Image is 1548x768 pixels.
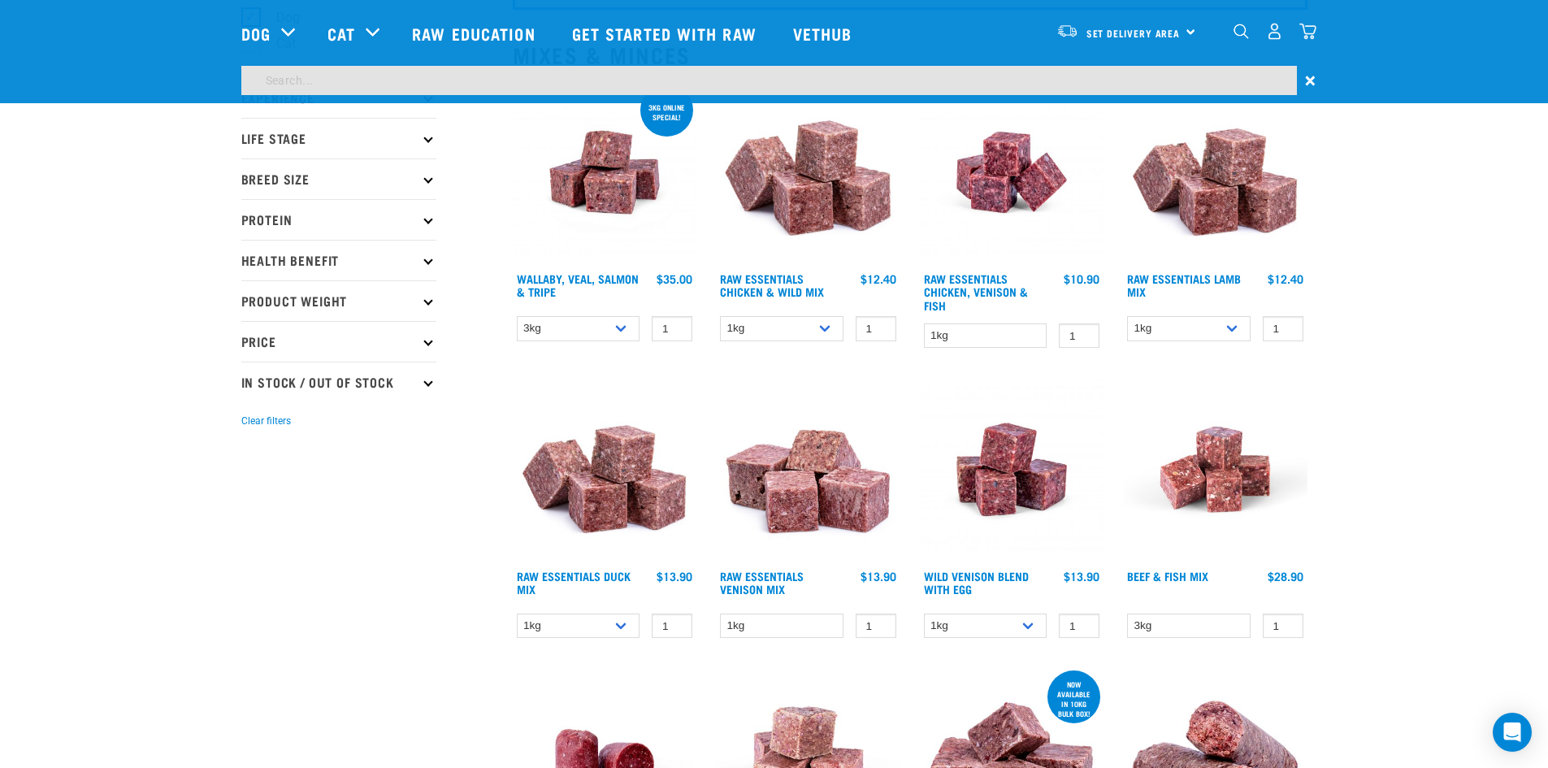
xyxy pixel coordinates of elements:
div: $10.90 [1064,272,1099,285]
a: Wallaby, Veal, Salmon & Tripe [517,276,639,294]
span: Set Delivery Area [1086,30,1181,36]
div: $35.00 [657,272,692,285]
a: Cat [327,21,355,46]
p: Price [241,321,436,362]
p: In Stock / Out Of Stock [241,362,436,402]
img: Beef Mackerel 1 [1123,377,1307,562]
img: home-icon-1@2x.png [1234,24,1249,39]
img: home-icon@2x.png [1299,23,1316,40]
a: Raw Essentials Chicken & Wild Mix [720,276,824,294]
p: Breed Size [241,158,436,199]
img: Chicken Venison mix 1655 [920,80,1104,265]
img: Pile Of Cubed Chicken Wild Meat Mix [716,80,900,265]
a: Raw Essentials Duck Mix [517,573,631,592]
input: 1 [1263,614,1303,639]
img: ?1041 RE Lamb Mix 01 [1123,80,1307,265]
img: user.png [1266,23,1283,40]
a: Raw Essentials Lamb Mix [1127,276,1241,294]
input: 1 [1263,316,1303,341]
input: Search... [241,66,1297,95]
img: van-moving.png [1056,24,1078,38]
a: Beef & Fish Mix [1127,573,1208,579]
button: Clear filters [241,414,291,428]
p: Health Benefit [241,240,436,280]
input: 1 [856,316,896,341]
span: × [1305,66,1316,95]
a: Raw Essentials Venison Mix [720,573,804,592]
input: 1 [1059,323,1099,349]
img: Venison Egg 1616 [920,377,1104,562]
div: $13.90 [1064,570,1099,583]
a: Raw Essentials Chicken, Venison & Fish [924,276,1028,307]
img: ?1041 RE Lamb Mix 01 [513,377,697,562]
a: Raw Education [396,1,555,66]
a: Wild Venison Blend with Egg [924,573,1029,592]
div: Open Intercom Messenger [1493,713,1532,752]
input: 1 [856,614,896,639]
input: 1 [652,316,692,341]
div: $13.90 [657,570,692,583]
img: 1113 RE Venison Mix 01 [716,377,900,562]
a: Get started with Raw [556,1,777,66]
p: Product Weight [241,280,436,321]
img: Wallaby Veal Salmon Tripe 1642 [513,80,697,265]
div: 3kg online special! [640,95,693,129]
a: Dog [241,21,271,46]
div: now available in 10kg bulk box! [1047,672,1100,726]
div: $28.90 [1268,570,1303,583]
input: 1 [652,614,692,639]
div: $12.40 [1268,272,1303,285]
p: Protein [241,199,436,240]
a: Vethub [777,1,873,66]
div: $13.90 [861,570,896,583]
div: $12.40 [861,272,896,285]
input: 1 [1059,614,1099,639]
p: Life Stage [241,118,436,158]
